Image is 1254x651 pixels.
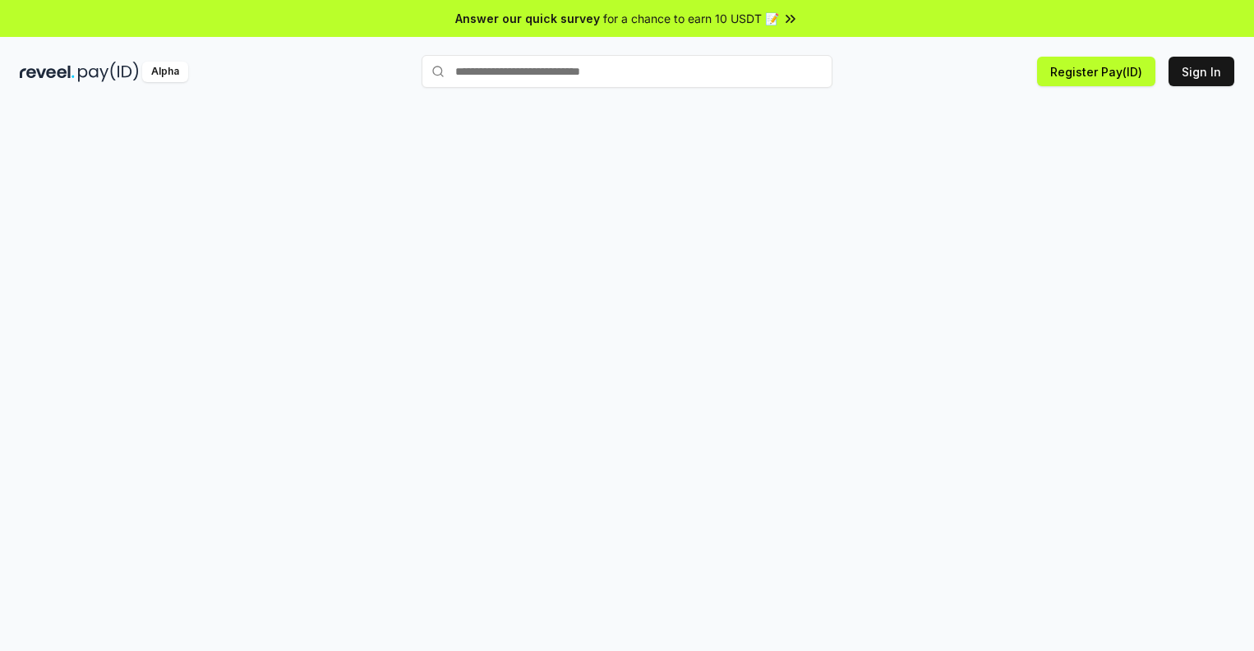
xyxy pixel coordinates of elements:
[20,62,75,82] img: reveel_dark
[455,10,600,27] span: Answer our quick survey
[1169,57,1234,86] button: Sign In
[603,10,779,27] span: for a chance to earn 10 USDT 📝
[1037,57,1155,86] button: Register Pay(ID)
[78,62,139,82] img: pay_id
[142,62,188,82] div: Alpha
